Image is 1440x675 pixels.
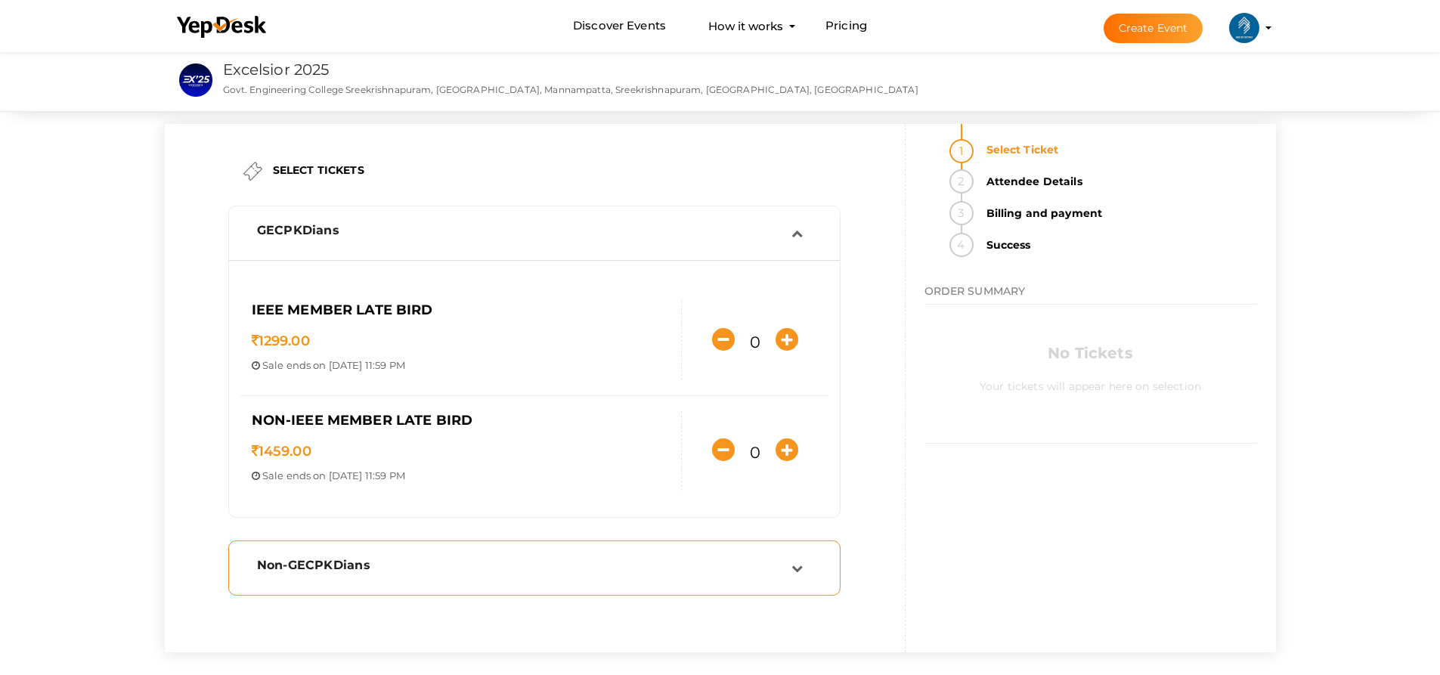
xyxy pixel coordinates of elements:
label: SELECT TICKETS [273,163,364,178]
span: 1459.00 [252,443,311,460]
span: Non-GECPKDians [257,558,370,572]
span: IEEE Member Late Bird [252,302,433,318]
a: Excelsior 2025 [223,60,330,79]
img: ACg8ocIlr20kWlusTYDilfQwsc9vjOYCKrm0LB8zShf3GP8Yo5bmpMCa=s100 [1229,13,1259,43]
strong: Success [977,233,1257,257]
span: ORDER SUMMARY [924,284,1026,298]
strong: Billing and payment [977,201,1257,225]
a: Discover Events [573,12,666,40]
span: Non-IEEE Member Late Bird [252,412,473,429]
img: ticket.png [243,162,262,181]
button: How it works [704,12,788,40]
a: Non-GECPKDians [237,567,833,581]
span: GECPKDians [257,223,339,237]
b: No Tickets [1048,344,1132,362]
label: Your tickets will appear here on selection [980,367,1201,394]
a: Pricing [825,12,867,40]
p: Govt. Engineering College Sreekrishnapuram, [GEOGRAPHIC_DATA], Mannampatta, Sreekrishnapuram, [GE... [223,83,943,96]
span: 1299.00 [252,333,310,349]
strong: Select Ticket [977,138,1257,162]
span: Sale [262,359,284,371]
a: GECPKDians [237,232,833,246]
p: ends on [DATE] 11:59 PM [252,469,670,483]
p: ends on [DATE] 11:59 PM [252,358,670,373]
button: Create Event [1104,14,1203,43]
strong: Attendee Details [977,169,1257,194]
span: Sale [262,469,284,481]
img: IIZWXVCU_small.png [179,63,212,97]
